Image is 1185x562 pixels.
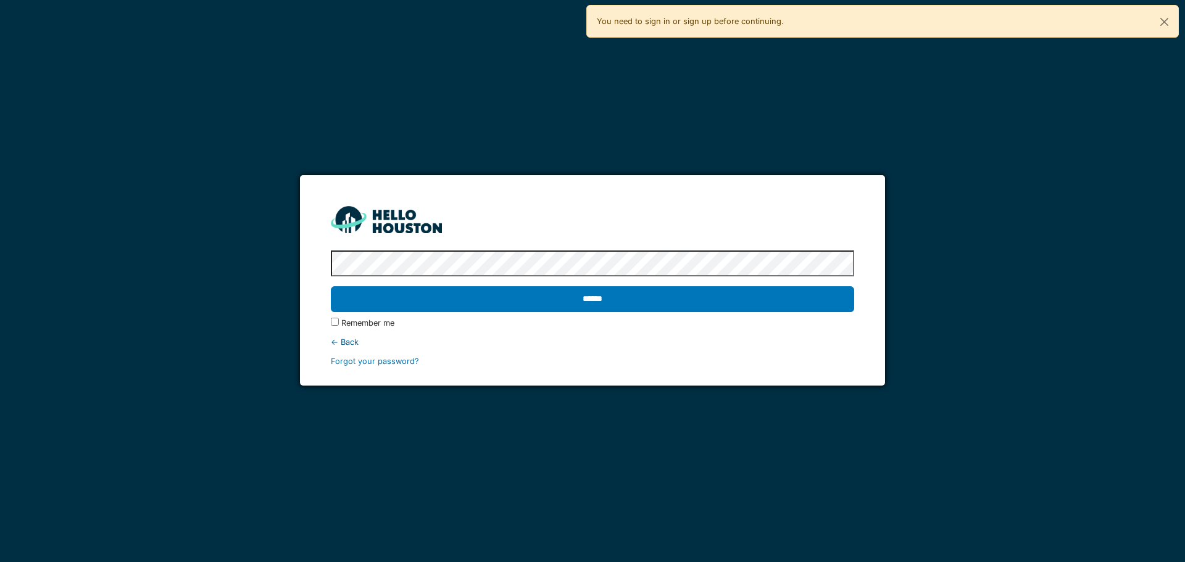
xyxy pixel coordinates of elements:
div: You need to sign in or sign up before continuing. [586,5,1179,38]
a: Forgot your password? [331,357,419,366]
button: Close [1150,6,1178,38]
img: HH_line-BYnF2_Hg.png [331,206,442,233]
div: ← Back [331,336,854,348]
label: Remember me [341,317,394,329]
